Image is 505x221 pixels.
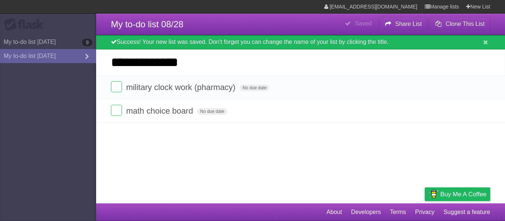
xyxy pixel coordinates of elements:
label: Done [111,81,122,92]
div: Success! Your new list was saved. Don't forget you can change the name of your list by clicking t... [96,35,505,49]
span: military clock work (pharmacy) [126,83,237,92]
a: Developers [351,205,381,219]
img: Buy me a coffee [428,188,438,200]
span: math choice board [126,106,195,115]
span: No due date [240,84,270,91]
button: Clone This List [429,17,490,31]
b: 9 [82,39,92,46]
b: Saved [355,20,372,27]
b: Share List [395,21,422,27]
label: Done [111,105,122,116]
span: No due date [197,108,227,115]
b: Clone This List [445,21,485,27]
div: Flask [4,18,48,31]
a: About [326,205,342,219]
span: My to-do list 08/28 [111,19,183,29]
a: Terms [390,205,406,219]
a: Buy me a coffee [425,187,490,201]
button: Share List [379,17,428,31]
a: Privacy [415,205,434,219]
a: Suggest a feature [444,205,490,219]
span: Buy me a coffee [440,188,487,201]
